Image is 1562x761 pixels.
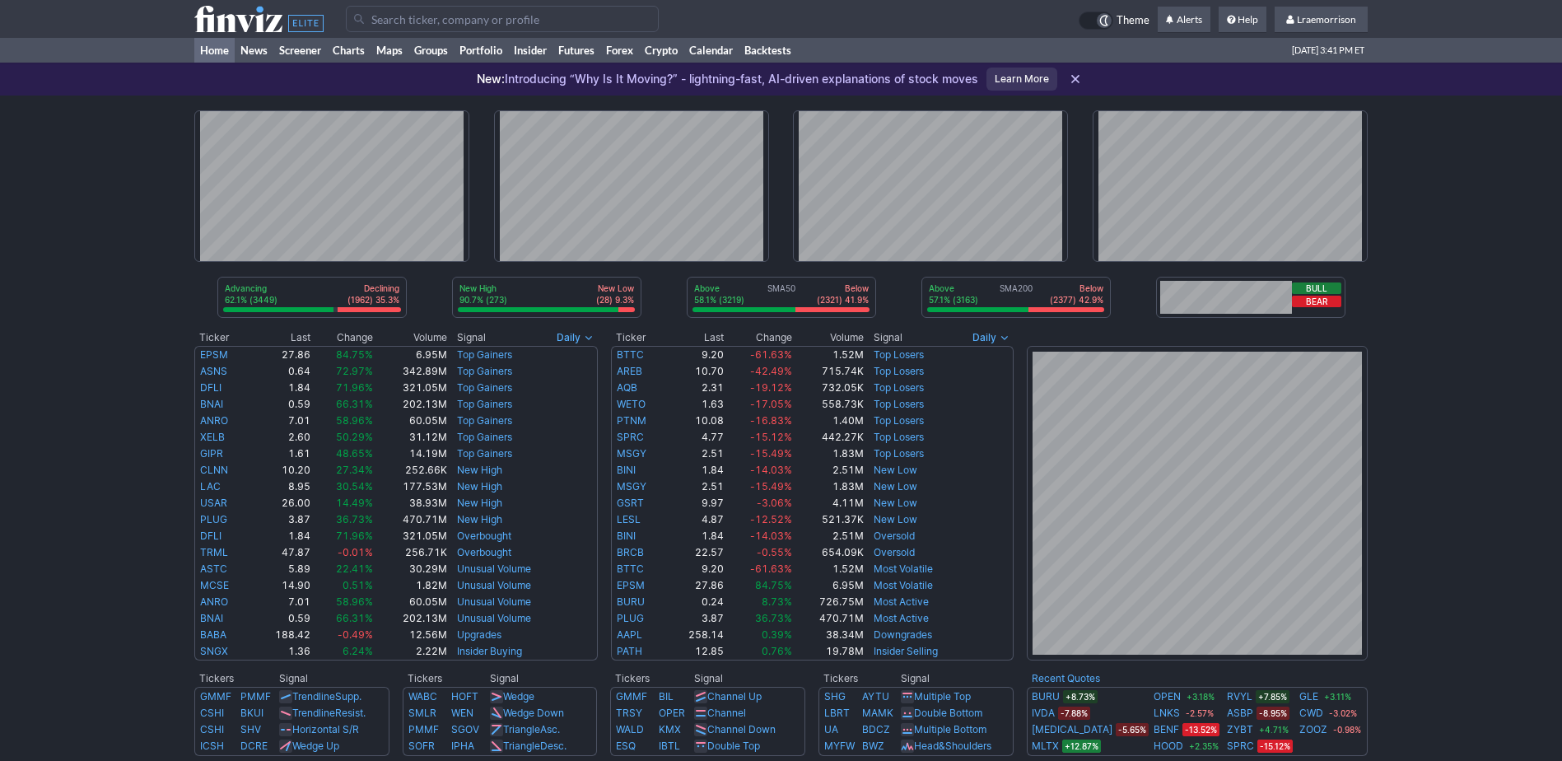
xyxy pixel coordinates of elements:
[793,446,865,462] td: 1.83M
[617,480,646,493] a: MSGY
[459,282,507,294] p: New High
[200,546,228,558] a: TRML
[750,447,792,460] span: -15.49%
[457,645,522,657] a: Insider Buying
[667,495,725,511] td: 9.97
[667,544,725,561] td: 22.57
[457,447,512,460] a: Top Gainers
[347,282,399,294] p: Declining
[874,497,917,509] a: New Low
[750,480,792,493] span: -15.49%
[451,740,474,752] a: IPHA
[200,563,227,575] a: ASTC
[1227,689,1252,705] a: RVYL
[750,563,792,575] span: -61.63%
[200,431,225,443] a: XELB
[1032,689,1060,705] a: BURU
[457,331,486,344] span: Signal
[200,595,228,608] a: ANRO
[251,363,311,380] td: 0.64
[292,707,366,719] a: TrendlineResist.
[336,480,373,493] span: 30.54%
[200,365,227,377] a: ASNS
[762,595,792,608] span: 8.73%
[347,294,399,306] p: (1962) 35.3%
[251,594,311,610] td: 7.01
[914,723,986,735] a: Multiple Bottom
[346,6,659,32] input: Search
[914,707,982,719] a: Double Bottom
[1292,296,1341,307] button: Bear
[374,396,448,413] td: 202.13M
[1154,705,1180,721] a: LNKS
[457,628,501,641] a: Upgrades
[667,594,725,610] td: 0.24
[600,38,639,63] a: Forex
[929,282,978,294] p: Above
[874,365,924,377] a: Top Losers
[503,723,560,735] a: TriangleAsc.
[371,38,408,63] a: Maps
[200,707,224,719] a: CSHI
[251,413,311,429] td: 7.01
[739,38,797,63] a: Backtests
[793,380,865,396] td: 732.05K
[225,282,277,294] p: Advancing
[1079,12,1149,30] a: Theme
[755,579,792,591] span: 84.75%
[683,38,739,63] a: Calendar
[408,740,435,752] a: SOFR
[750,348,792,361] span: -61.63%
[1032,738,1059,754] a: MLTX
[817,294,869,306] p: (2321) 41.9%
[874,414,924,427] a: Top Losers
[874,563,933,575] a: Most Volatile
[557,329,581,346] span: Daily
[200,690,231,703] a: GMMF
[617,612,644,624] a: PLUG
[1299,705,1323,721] a: CWD
[374,561,448,577] td: 30.29M
[617,645,642,657] a: PATH
[972,329,996,346] span: Daily
[617,530,636,542] a: BINI
[251,462,311,479] td: 10.20
[617,628,642,641] a: AAPL
[477,72,505,86] span: New:
[862,690,889,703] a: AYTU
[374,363,448,380] td: 342.89M
[1227,705,1253,721] a: ASBP
[667,380,725,396] td: 2.31
[240,740,268,752] a: DCRE
[251,429,311,446] td: 2.60
[374,413,448,429] td: 60.05M
[824,740,855,752] a: MYFW
[200,348,228,361] a: EPSM
[617,579,645,591] a: EPSM
[457,365,512,377] a: Top Gainers
[1117,12,1149,30] span: Theme
[200,628,226,641] a: BABA
[374,380,448,396] td: 321.05M
[862,740,884,752] a: BWZ
[874,381,924,394] a: Top Losers
[503,690,534,703] a: Wedge
[929,294,978,306] p: 57.1% (3163)
[750,513,792,525] span: -12.52%
[251,528,311,544] td: 1.84
[292,707,335,719] span: Trendline
[616,723,644,735] a: WALD
[457,612,531,624] a: Unusual Volume
[667,528,725,544] td: 1.84
[374,479,448,495] td: 177.53M
[1227,721,1253,738] a: ZYBT
[200,740,224,752] a: ICSH
[793,577,865,594] td: 6.95M
[617,414,646,427] a: PTNM
[793,544,865,561] td: 654.09K
[874,331,902,344] span: Signal
[616,707,642,719] a: TRSY
[707,723,776,735] a: Channel Down
[616,690,647,703] a: GMMF
[1227,738,1254,754] a: SPRC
